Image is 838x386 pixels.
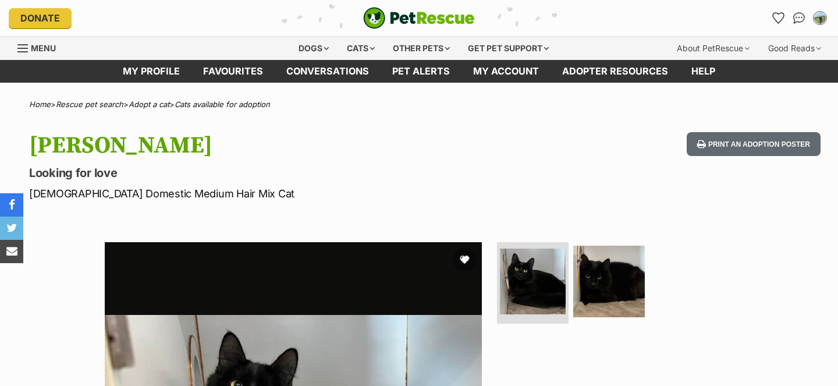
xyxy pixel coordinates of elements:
a: Favourites [191,60,275,83]
a: Cats available for adoption [175,100,270,109]
img: Photo of Young Pete [573,246,645,317]
a: PetRescue [363,7,475,29]
div: Get pet support [460,37,557,60]
a: Adopt a cat [129,100,169,109]
button: favourite [453,248,476,271]
img: chat-41dd97257d64d25036548639549fe6c8038ab92f7586957e7f3b1b290dea8141.svg [793,12,805,24]
span: Menu [31,43,56,53]
a: Pet alerts [381,60,461,83]
a: My profile [111,60,191,83]
a: Conversations [790,9,808,27]
a: Rescue pet search [56,100,123,109]
a: My account [461,60,551,83]
a: Help [680,60,727,83]
div: Other pets [385,37,458,60]
div: Dogs [290,37,337,60]
div: Good Reads [760,37,829,60]
h1: [PERSON_NAME] [29,132,511,159]
a: Adopter resources [551,60,680,83]
img: May Pham profile pic [814,12,826,24]
button: My account [811,9,829,27]
a: Menu [17,37,64,58]
p: Looking for love [29,165,511,181]
div: Cats [339,37,383,60]
a: Donate [9,8,72,28]
img: Photo of Young Pete [500,249,566,314]
ul: Account quick links [769,9,829,27]
p: [DEMOGRAPHIC_DATA] Domestic Medium Hair Mix Cat [29,186,511,201]
a: Home [29,100,51,109]
button: Print an adoption poster [687,132,821,156]
div: About PetRescue [669,37,758,60]
a: conversations [275,60,381,83]
img: logo-cat-932fe2b9b8326f06289b0f2fb663e598f794de774fb13d1741a6617ecf9a85b4.svg [363,7,475,29]
a: Favourites [769,9,787,27]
